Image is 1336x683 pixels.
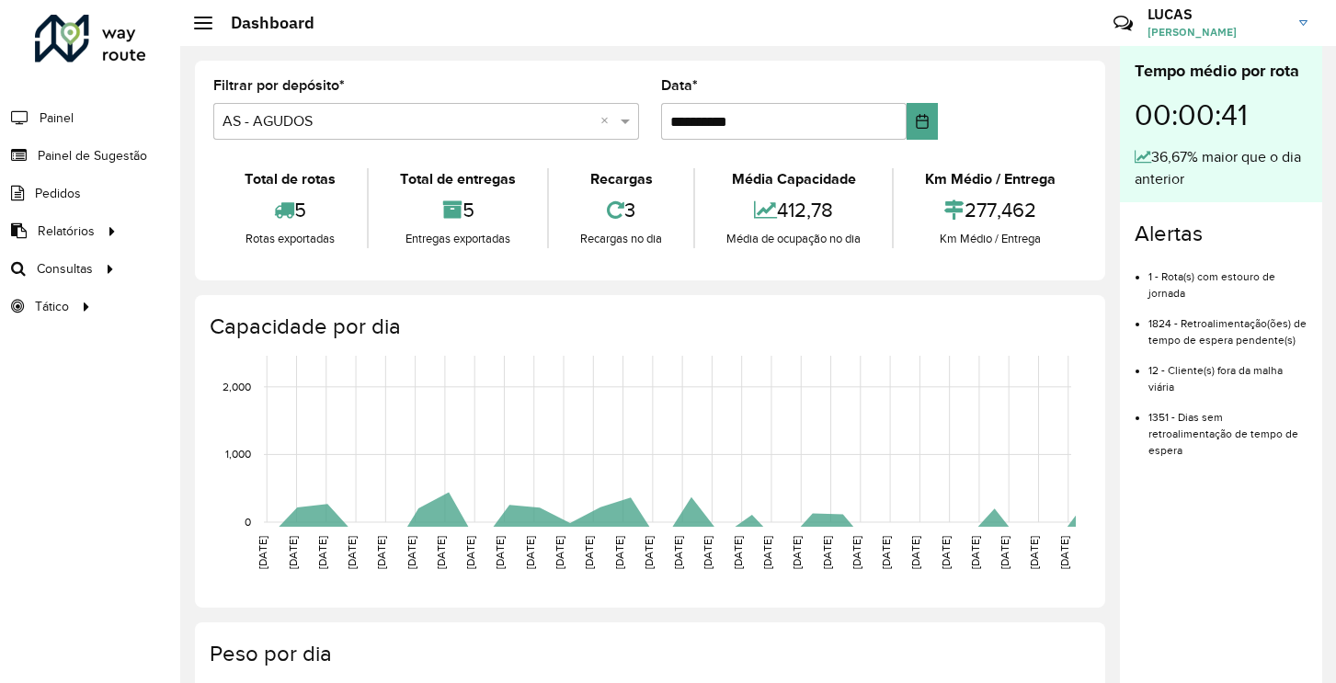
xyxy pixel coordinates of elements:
[218,168,362,190] div: Total de rotas
[761,536,773,569] text: [DATE]
[898,190,1082,230] div: 277,462
[1148,24,1285,40] span: [PERSON_NAME]
[1148,302,1307,348] li: 1824 - Retroalimentação(ões) de tempo de espera pendente(s)
[851,536,862,569] text: [DATE]
[821,536,833,569] text: [DATE]
[373,230,542,248] div: Entregas exportadas
[1148,395,1307,459] li: 1351 - Dias sem retroalimentação de tempo de espera
[373,168,542,190] div: Total de entregas
[907,103,937,140] button: Choose Date
[732,536,744,569] text: [DATE]
[554,168,689,190] div: Recargas
[1135,59,1307,84] div: Tempo médio por rota
[373,190,542,230] div: 5
[880,536,892,569] text: [DATE]
[969,536,981,569] text: [DATE]
[940,536,952,569] text: [DATE]
[245,516,251,528] text: 0
[1148,6,1285,23] h3: LUCAS
[38,146,147,165] span: Painel de Sugestão
[643,536,655,569] text: [DATE]
[554,190,689,230] div: 3
[554,230,689,248] div: Recargas no dia
[37,259,93,279] span: Consultas
[40,108,74,128] span: Painel
[346,536,358,569] text: [DATE]
[316,536,328,569] text: [DATE]
[700,230,887,248] div: Média de ocupação no dia
[1135,221,1307,247] h4: Alertas
[35,297,69,316] span: Tático
[213,74,345,97] label: Filtrar por depósito
[700,190,887,230] div: 412,78
[257,536,268,569] text: [DATE]
[524,536,536,569] text: [DATE]
[464,536,476,569] text: [DATE]
[210,313,1087,340] h4: Capacidade por dia
[1103,4,1143,43] a: Contato Rápido
[554,536,565,569] text: [DATE]
[375,536,387,569] text: [DATE]
[700,168,887,190] div: Média Capacidade
[38,222,95,241] span: Relatórios
[791,536,803,569] text: [DATE]
[1148,348,1307,395] li: 12 - Cliente(s) fora da malha viária
[218,190,362,230] div: 5
[600,110,616,132] span: Clear all
[1028,536,1040,569] text: [DATE]
[583,536,595,569] text: [DATE]
[218,230,362,248] div: Rotas exportadas
[287,536,299,569] text: [DATE]
[613,536,625,569] text: [DATE]
[210,641,1087,667] h4: Peso por dia
[898,230,1082,248] div: Km Médio / Entrega
[999,536,1011,569] text: [DATE]
[661,74,698,97] label: Data
[1135,146,1307,190] div: 36,67% maior que o dia anterior
[35,184,81,203] span: Pedidos
[909,536,921,569] text: [DATE]
[672,536,684,569] text: [DATE]
[225,449,251,461] text: 1,000
[1058,536,1070,569] text: [DATE]
[212,13,314,33] h2: Dashboard
[435,536,447,569] text: [DATE]
[223,381,251,393] text: 2,000
[1148,255,1307,302] li: 1 - Rota(s) com estouro de jornada
[405,536,417,569] text: [DATE]
[702,536,714,569] text: [DATE]
[1135,84,1307,146] div: 00:00:41
[494,536,506,569] text: [DATE]
[898,168,1082,190] div: Km Médio / Entrega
